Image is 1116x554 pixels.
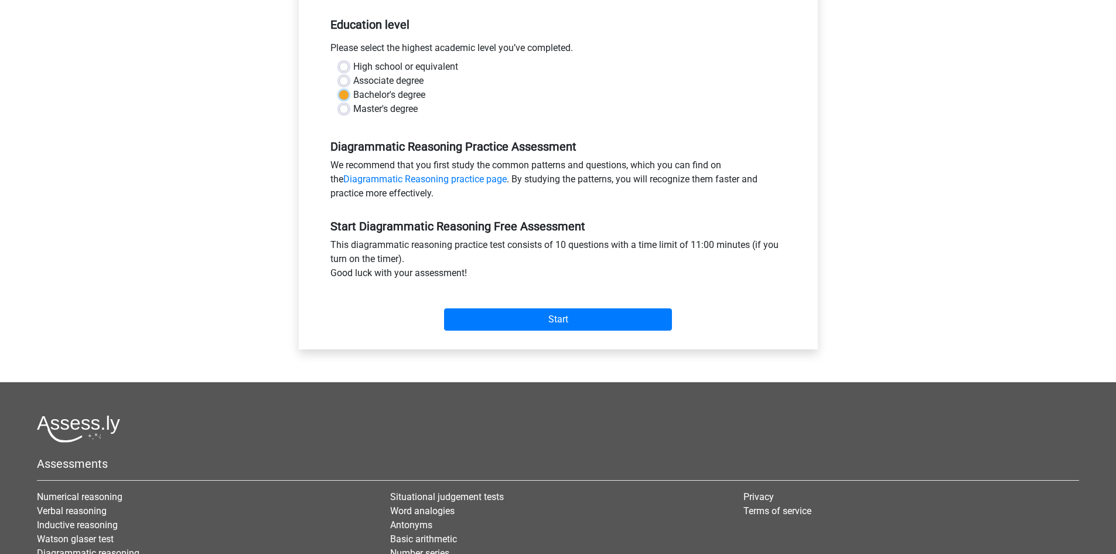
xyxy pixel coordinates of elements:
[390,505,455,516] a: Word analogies
[37,533,114,545] a: Watson glaser test
[37,505,107,516] a: Verbal reasoning
[353,60,458,74] label: High school or equivalent
[37,519,118,531] a: Inductive reasoning
[743,505,811,516] a: Terms of service
[743,491,774,502] a: Privacy
[37,457,1079,471] h5: Assessments
[37,491,122,502] a: Numerical reasoning
[330,219,786,233] h5: Start Diagrammatic Reasoning Free Assessment
[390,533,457,545] a: Basic arithmetic
[322,41,795,60] div: Please select the highest academic level you’ve completed.
[353,74,424,88] label: Associate degree
[322,238,795,285] div: This diagrammatic reasoning practice test consists of 10 questions with a time limit of 11:00 min...
[353,88,425,102] label: Bachelor's degree
[330,140,786,154] h5: Diagrammatic Reasoning Practice Assessment
[390,491,504,502] a: Situational judgement tests
[444,308,672,331] input: Start
[390,519,432,531] a: Antonyms
[330,13,786,36] h5: Education level
[37,415,120,443] img: Assessly logo
[353,102,418,116] label: Master's degree
[322,158,795,205] div: We recommend that you first study the common patterns and questions, which you can find on the . ...
[343,174,507,185] a: Diagrammatic Reasoning practice page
